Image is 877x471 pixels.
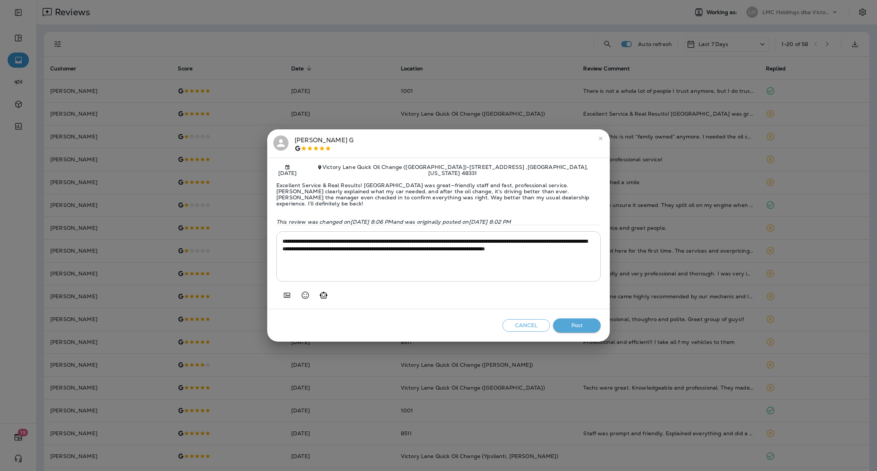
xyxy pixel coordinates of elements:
button: Select an emoji [298,288,313,303]
div: [PERSON_NAME] G [295,135,354,151]
button: Add in a premade template [279,288,295,303]
button: Cancel [502,319,550,332]
p: This review was changed on [DATE] 8:06 PM [276,219,601,225]
button: Post [553,318,601,333]
button: Generate AI response [316,288,331,303]
span: Excellent Service & Real Results! [GEOGRAPHIC_DATA] was great—friendly staff and fast, profession... [276,176,601,213]
span: Victory Lane Quick Oil Change ([GEOGRAPHIC_DATA]) - [STREET_ADDRESS] , [GEOGRAPHIC_DATA] , [US_ST... [322,164,588,177]
span: [DATE] [276,164,298,177]
span: and was originally posted on [DATE] 8:02 PM [393,218,511,225]
button: close [595,132,607,145]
